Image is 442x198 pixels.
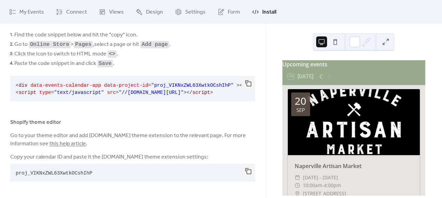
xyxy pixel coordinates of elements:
span: Shopify page editor [10,17,57,25]
span: " [119,90,122,95]
span: > [183,90,187,95]
span: //[DOMAIN_NAME][URL] [122,90,181,95]
span: " [54,90,57,95]
span: [STREET_ADDRESS] [303,189,346,198]
a: Views [94,3,129,21]
span: data-events-calendar-app [30,83,101,88]
span: Go to > , select a page or hit . [14,40,171,49]
a: Naperville Artisan Market [295,162,362,170]
span: Form [228,8,240,16]
a: Design [131,3,168,21]
span: " [101,90,104,95]
span: Paste the code snippet in and click . [14,60,114,68]
span: 10:00am [303,181,322,189]
span: = [116,90,119,95]
span: " [181,90,184,95]
span: Find the code snippet below and hit the "copy" icon. [14,31,137,39]
span: </ [239,83,245,88]
a: My Events [4,3,49,21]
span: - [322,181,324,189]
span: text/javascript [57,90,101,95]
span: Connect [66,8,87,16]
span: = [51,90,54,95]
div: Upcoming events [282,60,425,68]
span: < [16,83,19,88]
span: Install [262,8,276,16]
span: > [210,90,213,95]
span: = [148,83,151,88]
div: ​ [295,174,300,182]
span: proj_VIKNxZWL63XwtkOCshIhP [154,83,231,88]
span: </ [187,90,192,95]
span: " [151,83,154,88]
code: <> [109,51,115,57]
span: 4:00pm [324,181,341,189]
div: Sep [296,108,305,113]
span: Click the icon to switch to HTML mode . [14,50,118,58]
span: < [16,90,19,95]
div: ​ [295,189,300,198]
a: this help article [49,138,86,149]
a: Form [212,3,245,21]
span: > [237,83,240,88]
span: " [231,83,234,88]
span: Settings [185,8,206,16]
span: div [19,83,28,88]
code: Online Store [30,42,69,48]
code: Save [99,61,112,67]
a: Install [247,3,281,21]
span: proj_VIKNxZWL63XwtkOCshIhP [16,170,92,176]
span: Go to your theme editor and add [DOMAIN_NAME] theme extension to the relevant page. For more info... [10,132,255,148]
span: [DATE] - [DATE] [303,174,338,182]
span: data-project-id [104,83,148,88]
span: Copy your calendar ID and paste it the [DOMAIN_NAME] theme extension settings: [10,153,208,161]
span: Design [146,8,163,16]
div: 20 [295,96,306,106]
span: script [19,90,36,95]
span: type [39,90,51,95]
code: Pages [75,42,91,48]
span: My Events [19,8,44,16]
span: src [107,90,116,95]
span: script [192,90,210,95]
div: ​ [295,181,300,189]
code: Add page [142,42,168,48]
a: Settings [170,3,211,21]
a: Connect [51,3,92,21]
span: Views [109,8,124,16]
span: Shopify theme editor [10,118,61,127]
